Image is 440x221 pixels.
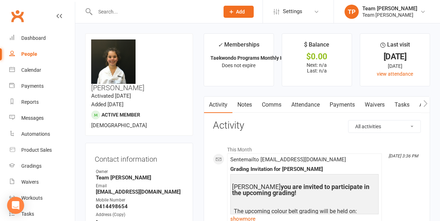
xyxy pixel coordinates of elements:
a: Automations [9,126,75,142]
a: Attendance [286,97,325,113]
strong: 0414498654 [96,203,183,210]
a: Waivers [360,97,390,113]
div: $0.00 [288,53,345,60]
a: Workouts [9,190,75,206]
a: Comms [257,97,286,113]
h3: Activity [213,120,421,131]
a: Tasks [390,97,414,113]
div: Gradings [21,163,42,169]
strong: [EMAIL_ADDRESS][DOMAIN_NAME] [96,189,183,195]
a: Messages [9,110,75,126]
div: Product Sales [21,147,52,153]
a: Notes [232,97,257,113]
div: People [21,51,37,57]
div: Team [PERSON_NAME] [362,5,417,12]
div: Email [96,183,183,189]
h3: Contact information [95,152,183,163]
button: Add [224,6,254,18]
div: Waivers [21,179,39,185]
li: This Month [213,142,421,153]
strong: Team [PERSON_NAME] [96,174,183,181]
strong: Taekwondo Programs Monthly Instalment Memb... [210,55,324,61]
div: Grading Invitation for [PERSON_NAME] [230,166,379,172]
span: [DEMOGRAPHIC_DATA] [91,122,147,129]
input: Search... [93,7,214,17]
time: Activated [DATE] [91,93,131,99]
div: [DATE] [367,62,423,70]
div: Reports [21,99,39,105]
div: Team [PERSON_NAME] [362,12,417,18]
a: Reports [9,94,75,110]
div: Address (Copy) [96,211,183,218]
a: Product Sales [9,142,75,158]
div: [DATE] [367,53,423,60]
h3: [PERSON_NAME] [91,39,187,92]
span: Does not expire [222,63,255,68]
span: Sent email to [EMAIL_ADDRESS][DOMAIN_NAME] [230,156,346,163]
div: $ Balance [304,40,329,53]
p: Next: n/a Last: n/a [288,62,345,74]
div: TP [345,5,359,19]
span: [PERSON_NAME] [232,183,281,190]
div: Calendar [21,67,41,73]
i: ✓ [218,42,222,48]
a: view attendance [377,71,413,77]
div: Automations [21,131,50,137]
div: Memberships [218,40,259,53]
div: Last visit [380,40,410,53]
div: Tasks [21,211,34,217]
div: Open Intercom Messenger [7,197,24,214]
time: Added [DATE] [91,101,123,108]
div: Owner [96,168,183,175]
span: Settings [283,4,302,20]
span: Active member [101,112,140,118]
a: Calendar [9,62,75,78]
div: Mobile Number [96,197,183,204]
div: Workouts [21,195,43,201]
a: Activity [204,97,232,113]
img: image1718086489.png [91,39,136,84]
a: Payments [325,97,360,113]
div: Payments [21,83,44,89]
i: [DATE] 3:36 PM [389,153,418,158]
a: Clubworx [9,7,26,25]
span: The upcoming colour belt grading will be held on: [234,208,357,215]
a: Waivers [9,174,75,190]
div: Dashboard [21,35,46,41]
a: Payments [9,78,75,94]
a: Dashboard [9,30,75,46]
a: Gradings [9,158,75,174]
a: People [9,46,75,62]
span: Add [236,9,245,15]
span: you are invited to participate in the upcoming grading! [232,183,369,196]
div: Messages [21,115,44,121]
